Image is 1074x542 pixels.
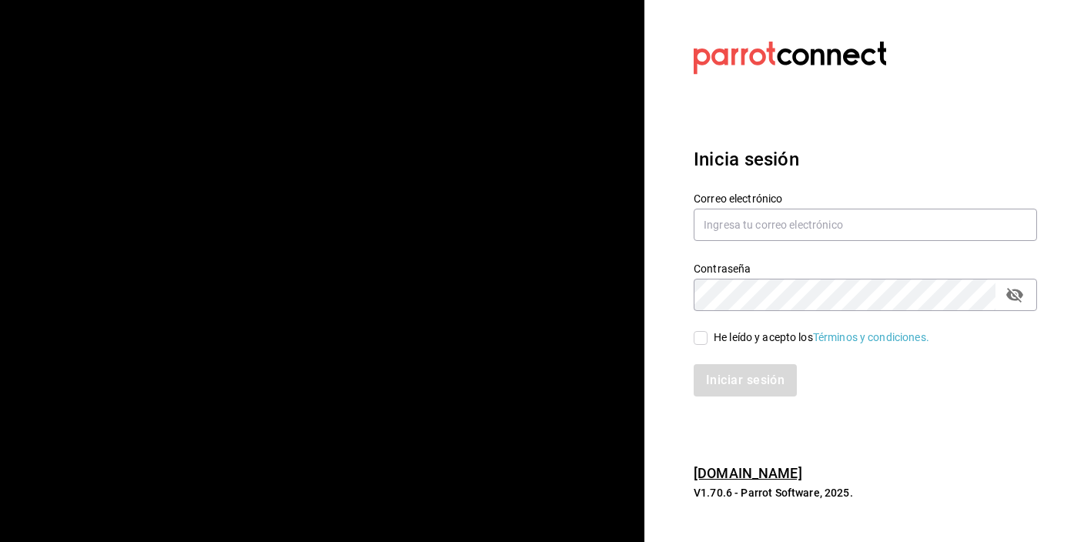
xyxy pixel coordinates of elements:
[694,146,1037,173] h3: Inicia sesión
[694,209,1037,241] input: Ingresa tu correo electrónico
[1002,282,1028,308] button: passwordField
[694,263,1037,273] label: Contraseña
[714,330,929,346] div: He leído y acepto los
[813,331,929,343] a: Términos y condiciones.
[694,192,1037,203] label: Correo electrónico
[694,465,802,481] a: [DOMAIN_NAME]
[694,485,1037,500] p: V1.70.6 - Parrot Software, 2025.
